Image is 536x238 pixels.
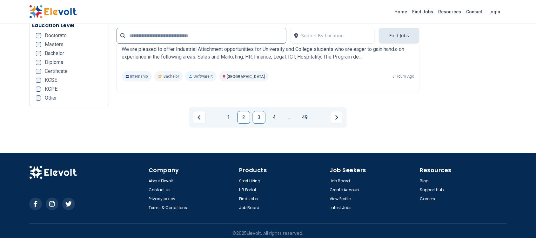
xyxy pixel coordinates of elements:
span: Doctorate [45,33,67,38]
input: Diploma [36,60,41,65]
h4: Job Seekers [330,166,416,175]
a: Find Jobs [239,196,258,201]
p: We are pleased to offer Industrial Attachment opportunities for University and College students w... [122,45,414,61]
span: Certificate [45,69,68,74]
a: Jump forward [283,111,296,124]
span: Bachelor [164,74,179,79]
span: Diploma [45,60,63,65]
a: About Elevolt [149,178,173,184]
p: Internship [122,71,152,81]
a: Careers [420,196,435,201]
a: View Profile [330,196,351,201]
input: KCSE [36,78,41,83]
button: Find Jobs [379,28,419,44]
p: 6 hours ago [392,74,414,79]
input: Masters [36,42,41,47]
iframe: Chat Widget [504,207,536,238]
a: Next page [330,111,343,124]
span: [GEOGRAPHIC_DATA] [227,74,265,79]
span: Bachelor [45,51,64,56]
span: Other [45,95,57,101]
a: Page 2 is your current page [238,111,250,124]
a: Contact [464,7,485,17]
span: KCPE [45,87,57,92]
h4: Products [239,166,326,175]
p: © 2025 Elevolt. All rights reserved. [233,230,304,236]
a: Create Account [330,187,360,192]
a: Job Board [330,178,350,184]
input: KCPE [36,87,41,92]
a: Page 1 [222,111,235,124]
a: Login [485,5,504,18]
img: Elevolt [29,5,77,18]
h4: Resources [420,166,507,175]
ul: Pagination [193,111,343,124]
h5: Education Level [32,22,106,29]
a: Blog [420,178,429,184]
input: Bachelor [36,51,41,56]
a: Find Jobs [410,7,436,17]
h4: Company [149,166,235,175]
a: Latest Jobs [330,205,352,210]
a: Contact us [149,187,171,192]
input: Certificate [36,69,41,74]
a: Page 49 [298,111,311,124]
input: Other [36,95,41,101]
a: Terms & Conditions [149,205,187,210]
a: Previous page [193,111,206,124]
img: Elevolt [29,166,77,179]
a: Start Hiring [239,178,260,184]
a: Home [392,7,410,17]
span: KCSE [45,78,57,83]
a: Privacy policy [149,196,175,201]
a: Support Hub [420,187,444,192]
a: HR Portal [239,187,256,192]
a: OICT InternOptiven Real EstateWe are pleased to offer Industrial Attachment opportunities for Uni... [122,26,414,81]
a: Page 3 [253,111,265,124]
a: Resources [436,7,464,17]
a: Page 4 [268,111,281,124]
input: Doctorate [36,33,41,38]
p: Software It [185,71,217,81]
a: Job Board [239,205,259,210]
span: Masters [45,42,64,47]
